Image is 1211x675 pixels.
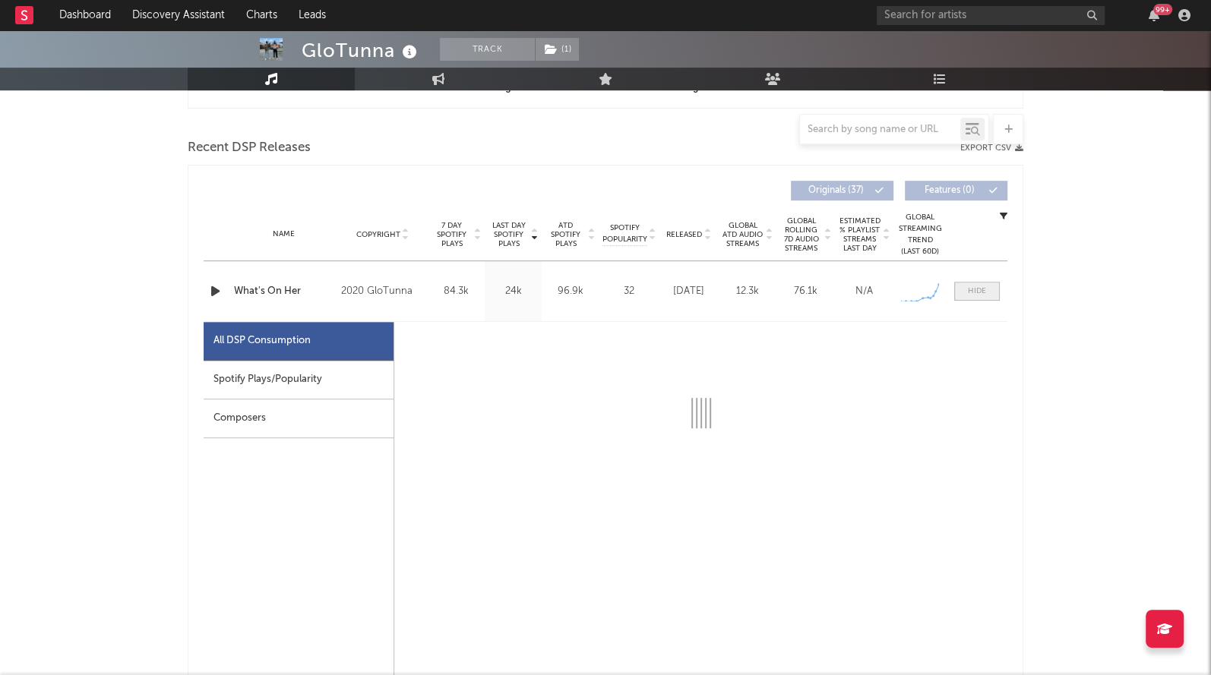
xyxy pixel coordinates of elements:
div: All DSP Consumption [204,322,394,361]
button: 99+ [1149,9,1159,21]
span: ATD Spotify Plays [545,221,586,248]
input: Search by song name or URL [800,124,960,136]
button: Track [440,38,535,61]
div: Global Streaming Trend (Last 60D) [897,212,943,257]
div: 99 + [1153,4,1172,15]
span: Released [666,230,702,239]
div: 12.3k [722,284,773,299]
span: Copyright [356,230,400,239]
div: 96.9k [545,284,595,299]
button: Features(0) [905,181,1007,200]
div: 32 [602,284,656,299]
span: Last Day Spotify Plays [489,221,529,248]
div: 24k [489,284,538,299]
button: Export CSV [960,144,1023,153]
div: Spotify Plays/Popularity [204,361,394,399]
div: 2020 GloTunna [341,282,424,301]
div: All DSP Consumption [213,332,311,350]
div: [DATE] [663,284,714,299]
a: What's On Her [234,284,334,299]
span: Global ATD Audio Streams [722,221,764,248]
button: (1) [536,38,579,61]
span: 7 Day Spotify Plays [432,221,472,248]
div: Composers [204,399,394,438]
span: Features ( 0 ) [915,186,985,195]
span: Global Rolling 7D Audio Streams [780,216,822,253]
span: ( 1 ) [535,38,580,61]
div: 76.1k [780,284,831,299]
div: GloTunna [302,38,421,63]
span: Spotify Popularity [602,222,647,245]
div: Name [234,229,334,240]
div: N/A [839,284,890,299]
span: Originals ( 37 ) [801,186,871,195]
div: 84.3k [432,284,481,299]
span: Estimated % Playlist Streams Last Day [839,216,881,253]
span: Recent DSP Releases [188,139,311,157]
input: Search for artists [877,6,1105,25]
button: Originals(37) [791,181,893,200]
